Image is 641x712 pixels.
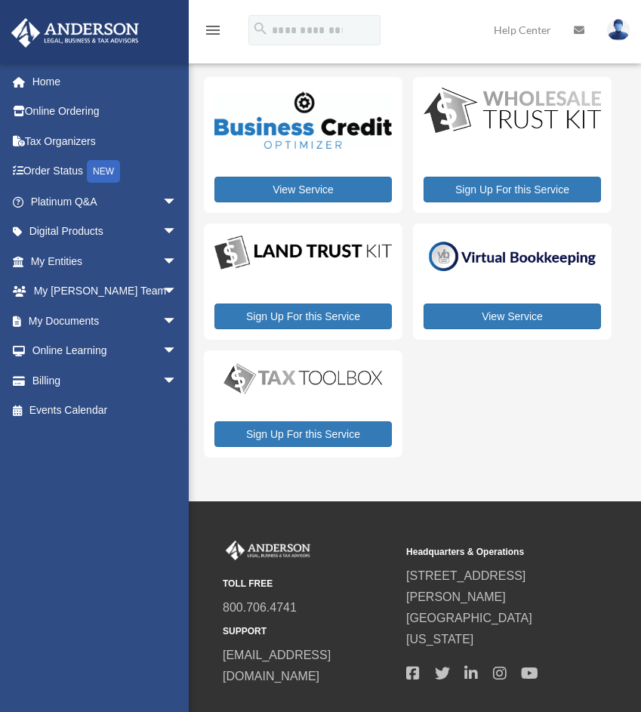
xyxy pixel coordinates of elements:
a: My Entitiesarrow_drop_down [11,246,200,276]
a: 800.706.4741 [223,601,297,614]
img: User Pic [607,19,630,41]
a: Sign Up For this Service [214,421,392,447]
a: Home [11,66,200,97]
a: View Service [214,177,392,202]
a: [STREET_ADDRESS][PERSON_NAME] [406,569,525,603]
a: Tax Organizers [11,126,200,156]
a: My Documentsarrow_drop_down [11,306,200,336]
img: taxtoolbox_new-1.webp [214,361,392,396]
img: WS-Trust-Kit-lgo-1.jpg [424,88,601,134]
img: LandTrust_lgo-1.jpg [214,234,392,272]
span: arrow_drop_down [162,186,193,217]
img: Anderson Advisors Platinum Portal [7,18,143,48]
small: SUPPORT [223,624,396,640]
div: NEW [87,160,120,183]
small: Headquarters & Operations [406,544,579,560]
a: Platinum Q&Aarrow_drop_down [11,186,200,217]
a: Digital Productsarrow_drop_down [11,217,193,247]
i: menu [204,21,222,39]
span: arrow_drop_down [162,276,193,307]
a: [GEOGRAPHIC_DATA][US_STATE] [406,612,532,646]
span: arrow_drop_down [162,306,193,337]
img: Anderson Advisors Platinum Portal [223,541,313,560]
a: Order StatusNEW [11,156,200,187]
span: arrow_drop_down [162,217,193,248]
a: Online Learningarrow_drop_down [11,336,200,366]
span: arrow_drop_down [162,365,193,396]
a: Sign Up For this Service [424,177,601,202]
a: Billingarrow_drop_down [11,365,200,396]
a: menu [204,26,222,39]
a: Events Calendar [11,396,200,426]
a: View Service [424,304,601,329]
span: arrow_drop_down [162,246,193,277]
i: search [252,20,269,37]
a: My [PERSON_NAME] Teamarrow_drop_down [11,276,200,307]
a: Online Ordering [11,97,200,127]
small: TOLL FREE [223,576,396,592]
a: [EMAIL_ADDRESS][DOMAIN_NAME] [223,649,331,683]
a: Sign Up For this Service [214,304,392,329]
span: arrow_drop_down [162,336,193,367]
